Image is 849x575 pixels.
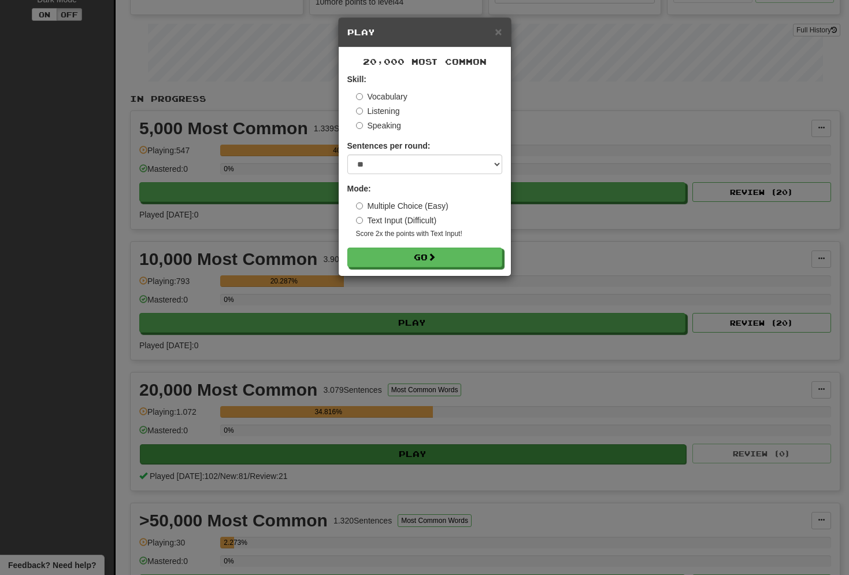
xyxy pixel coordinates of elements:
[347,248,502,267] button: Go
[356,217,363,224] input: Text Input (Difficult)
[356,108,363,115] input: Listening
[363,57,487,67] span: 20,000 Most Common
[356,229,502,239] small: Score 2x the points with Text Input !
[356,200,448,212] label: Multiple Choice (Easy)
[356,91,407,102] label: Vocabulary
[347,140,431,152] label: Sentences per round:
[356,215,437,226] label: Text Input (Difficult)
[356,105,400,117] label: Listening
[356,93,363,100] input: Vocabulary
[356,202,363,209] input: Multiple Choice (Easy)
[347,75,366,84] strong: Skill:
[356,122,363,129] input: Speaking
[356,120,401,131] label: Speaking
[495,25,502,38] span: ×
[347,184,371,193] strong: Mode:
[347,27,502,38] h5: Play
[495,25,502,38] button: Close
